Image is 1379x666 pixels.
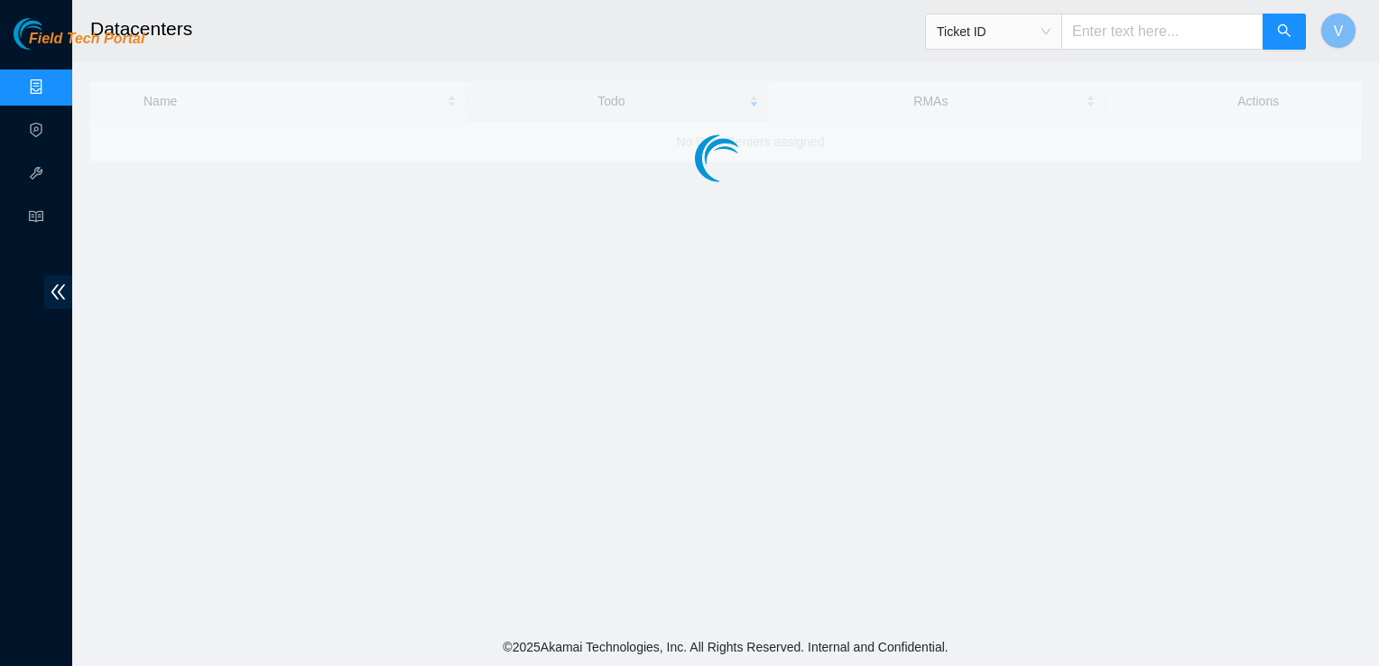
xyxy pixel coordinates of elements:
[1334,20,1344,42] span: V
[1061,14,1263,50] input: Enter text here...
[29,31,144,48] span: Field Tech Portal
[44,275,72,309] span: double-left
[72,628,1379,666] footer: © 2025 Akamai Technologies, Inc. All Rights Reserved. Internal and Confidential.
[1277,23,1291,41] span: search
[14,18,91,50] img: Akamai Technologies
[1320,13,1356,49] button: V
[14,32,144,56] a: Akamai TechnologiesField Tech Portal
[29,201,43,237] span: read
[1263,14,1306,50] button: search
[937,18,1050,45] span: Ticket ID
